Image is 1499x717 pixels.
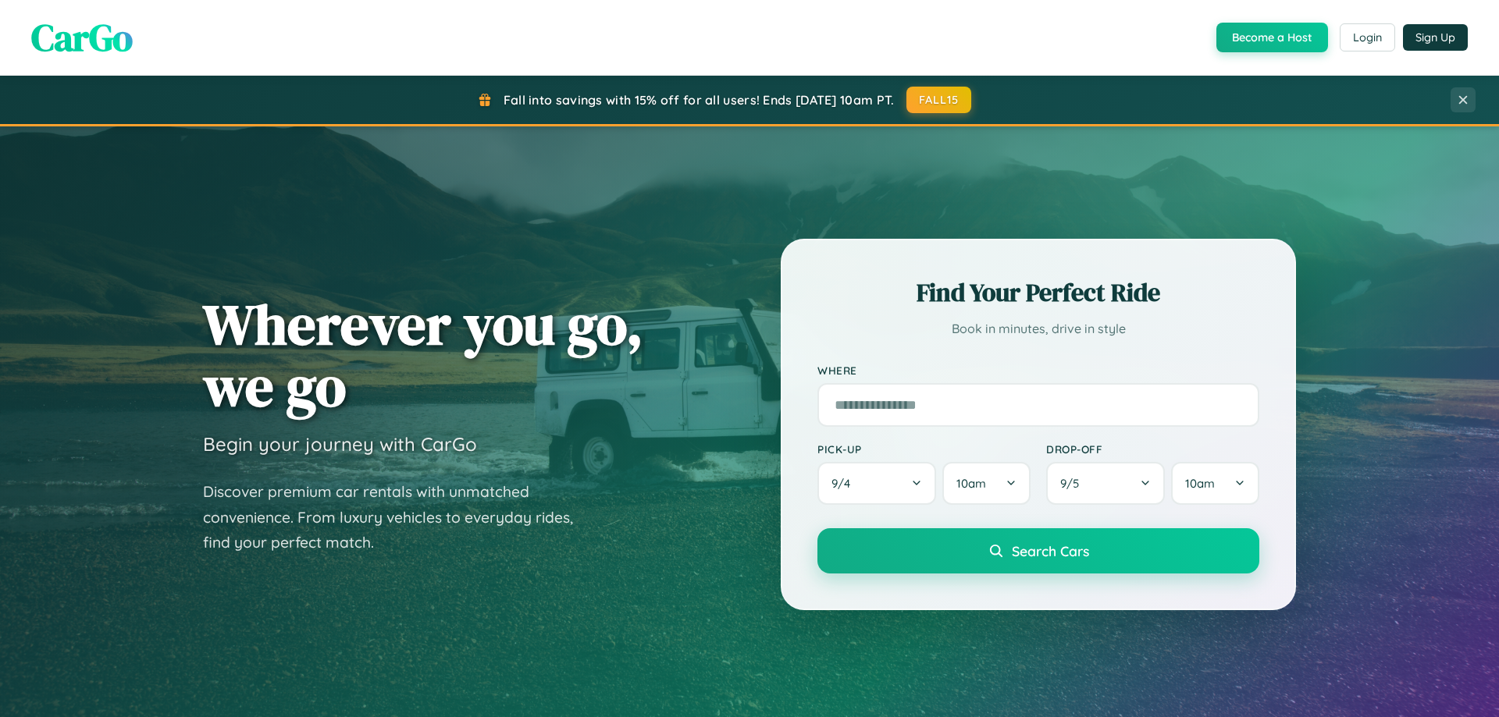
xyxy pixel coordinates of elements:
[1012,542,1089,559] span: Search Cars
[1046,462,1165,505] button: 9/5
[1340,23,1395,51] button: Login
[203,479,593,555] p: Discover premium car rentals with unmatched convenience. From luxury vehicles to everyday rides, ...
[956,476,986,491] span: 10am
[1403,24,1468,51] button: Sign Up
[203,432,477,456] h3: Begin your journey with CarGo
[1046,442,1259,456] label: Drop-off
[31,12,133,63] span: CarGo
[203,293,643,417] h1: Wherever you go, we go
[817,528,1259,573] button: Search Cars
[1171,462,1259,505] button: 10am
[817,318,1259,340] p: Book in minutes, drive in style
[817,275,1259,310] h2: Find Your Perfect Ride
[817,442,1031,456] label: Pick-up
[942,462,1031,505] button: 10am
[504,92,895,108] span: Fall into savings with 15% off for all users! Ends [DATE] 10am PT.
[906,87,972,113] button: FALL15
[817,462,936,505] button: 9/4
[831,476,858,491] span: 9 / 4
[1216,23,1328,52] button: Become a Host
[1185,476,1215,491] span: 10am
[817,364,1259,377] label: Where
[1060,476,1087,491] span: 9 / 5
